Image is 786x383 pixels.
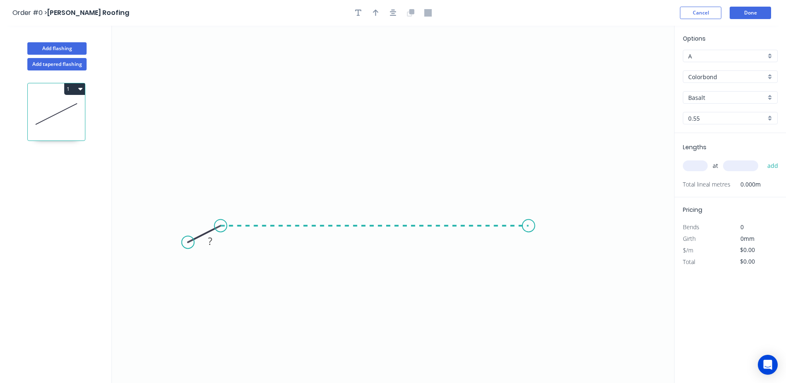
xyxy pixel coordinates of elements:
span: Bends [683,223,699,231]
span: 0mm [740,235,755,242]
span: 0.000m [730,179,761,190]
span: at [713,160,718,172]
input: Price level [688,52,766,61]
button: Add flashing [27,42,87,55]
input: Thickness [688,114,766,123]
button: 1 [64,83,85,95]
span: Options [683,34,706,43]
span: Lengths [683,143,706,151]
span: [PERSON_NAME] Roofing [47,8,129,17]
button: Cancel [680,7,721,19]
span: Total [683,258,695,266]
button: Done [730,7,771,19]
svg: 0 [112,26,674,383]
input: Colour [688,93,766,102]
span: Order #0 > [12,8,47,17]
button: Add tapered flashing [27,58,87,70]
span: Pricing [683,206,702,214]
div: Open Intercom Messenger [758,355,778,375]
span: $/m [683,246,693,254]
button: add [763,159,783,173]
span: Total lineal metres [683,179,730,190]
input: Material [688,73,766,81]
span: 0 [740,223,744,231]
span: Girth [683,235,696,242]
tspan: ? [208,234,212,248]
